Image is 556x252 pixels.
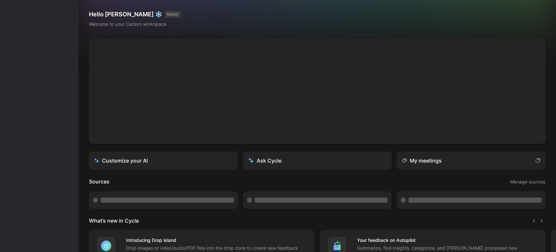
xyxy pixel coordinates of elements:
[126,236,307,244] h4: Introducing Drop island
[402,157,442,165] div: My meetings
[357,236,538,244] h4: Your feedback on Autopilot
[89,10,181,18] h1: Hello [PERSON_NAME] ❄️
[89,20,181,28] div: Welcome to your Carbo’s workspace
[165,11,181,18] button: MAKER
[89,178,109,186] h2: Sources
[89,151,238,170] a: Customize your AI
[89,217,139,225] h2: What’s new in Cycle
[248,157,281,165] div: Ask Cycle
[243,151,392,170] button: Ask Cycle
[510,178,545,186] span: Manage sources
[510,178,546,186] button: Manage sources
[94,157,148,165] div: Customize your AI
